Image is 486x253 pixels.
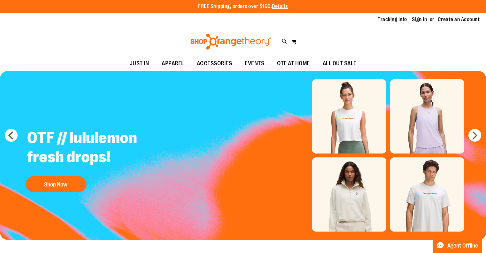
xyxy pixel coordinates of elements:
span: Agent Offline [447,243,478,249]
span: APPAREL [162,56,184,71]
a: Details [272,4,288,9]
button: Shop Now [26,176,86,192]
a: Tracking Info [378,16,407,23]
a: Create an Account [438,16,480,23]
button: prev [5,129,18,142]
button: next [468,129,481,142]
a: Sign In [412,16,427,23]
img: Shop Orangetheory [189,34,272,50]
button: Agent Offline [433,238,482,253]
span: JUST IN [130,56,149,71]
h2: OTF // lululemon fresh drops! [22,123,181,173]
span: EVENTS [245,56,264,71]
span: OTF AT HOME [277,56,310,71]
p: FREE Shipping, orders over $150. [198,3,288,10]
span: ALL OUT SALE [323,56,357,71]
span: ACCESSORIES [197,56,232,71]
